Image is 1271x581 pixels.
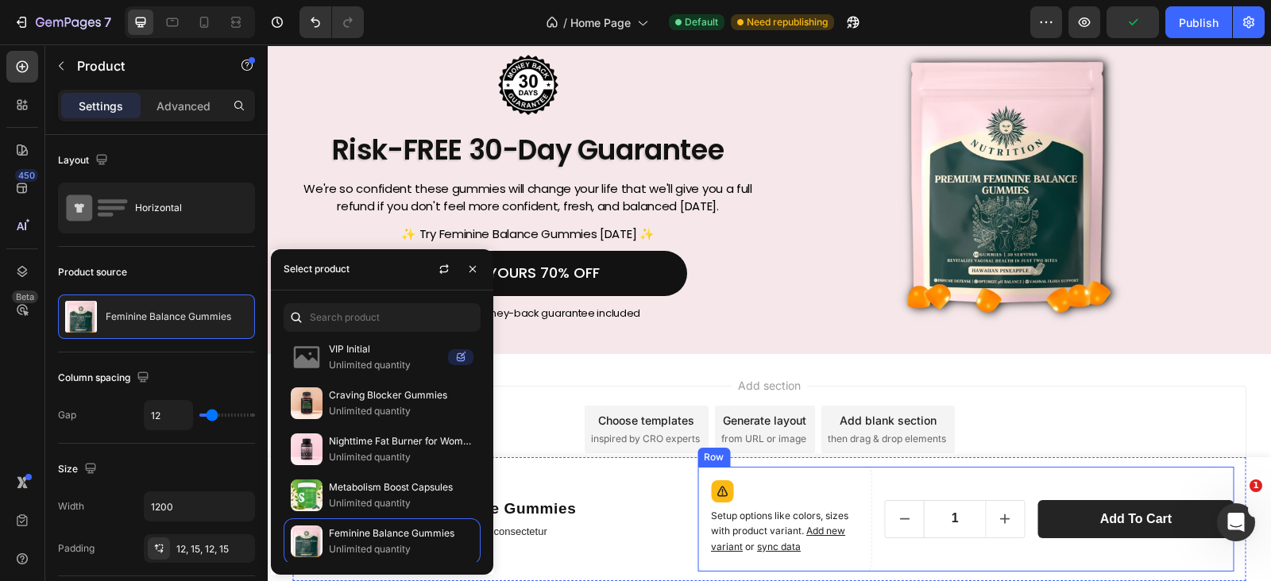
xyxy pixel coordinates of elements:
input: Search in Settings & Advanced [284,303,481,332]
button: increment [718,456,756,493]
p: GET YOURS 70% OFF [189,216,332,241]
iframe: Intercom live chat [1217,503,1255,541]
div: Select product [284,262,350,276]
button: 7 [6,6,118,38]
h2: Risk-FREE 30-Day Guarantee [25,86,496,125]
button: Publish [1165,6,1232,38]
iframe: Design area [268,44,1271,581]
p: Feminine Balance Gummies [106,311,231,322]
div: Gap [58,408,76,422]
div: Generate layout [455,367,539,384]
img: product feature img [65,301,97,333]
img: collections [291,479,323,511]
span: or [475,496,533,508]
div: 12, 15, 12, 15 [176,542,251,556]
div: Row [433,406,459,420]
p: Advanced [156,98,211,114]
div: Column spacing [58,367,153,389]
input: Auto [145,492,254,521]
p: Unlimited quantity [329,541,473,557]
span: inspired by CRO experts [323,387,432,402]
img: no-image [291,341,323,373]
p: Nighttime Fat Burner for Women [329,433,473,449]
img: collections [291,387,323,419]
p: Settings [79,98,123,114]
span: Default [685,15,718,29]
div: Publish [1179,14,1219,31]
p: Unlimited quantity [329,357,442,373]
span: from URL or image [454,387,539,402]
strong: sit amet [181,481,220,493]
span: 1 [1250,479,1262,492]
span: then drag & drop elements [560,387,678,402]
p: 7 [104,13,111,32]
img: collections [291,433,323,465]
div: Size [58,459,100,480]
img: collections [291,525,323,557]
div: Add to cart [833,467,904,483]
div: Beta [12,290,38,303]
span: Add section [464,333,539,349]
p: Unlimited quantity [329,495,473,511]
div: Undo/Redo [299,6,364,38]
a: GET YOURS 70% OFF [102,206,419,251]
div: Horizontal [135,190,232,226]
p: Unlimited quantity [329,449,473,465]
div: 450 [15,169,38,182]
p: Lorem ipsum dolor , consectetur [96,481,309,494]
button: decrement [618,456,656,493]
h1: Feminine Balance Gummies [95,453,311,476]
span: / [563,14,567,31]
p: VIP Initial [329,341,442,357]
p: Unlimited quantity [329,403,473,419]
div: Choose templates [330,367,427,384]
div: Product source [58,265,127,279]
p: Metabolism Boost Capsules [329,479,473,495]
div: Width [58,499,84,514]
p: ✨ Try Feminine Balance Gummies [DATE] ✨ [27,181,494,198]
span: Home Page [570,14,631,31]
span: Need republishing [747,15,828,29]
p: Feminine Balance Gummies [329,525,473,541]
input: Auto [145,401,192,429]
p: Product [77,56,212,75]
p: Craving Blocker Gummies [329,387,473,403]
p: Setup options like colors, sizes with product variant. [443,464,591,510]
p: We're so confident these gummies will change your life that we'll give you a full refund if you d... [27,136,494,171]
p: 30-day money-back guarantee included [167,261,373,277]
img: gempages_586218013892543171-ae558d05-8670-4513-9c9b-532bb803010f.png [225,5,296,76]
input: quantity [656,456,719,493]
div: Add blank section [572,367,669,384]
div: Layout [58,150,111,171]
button: Add to cart [770,456,966,494]
div: Padding [58,541,95,556]
span: sync data [489,496,533,508]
